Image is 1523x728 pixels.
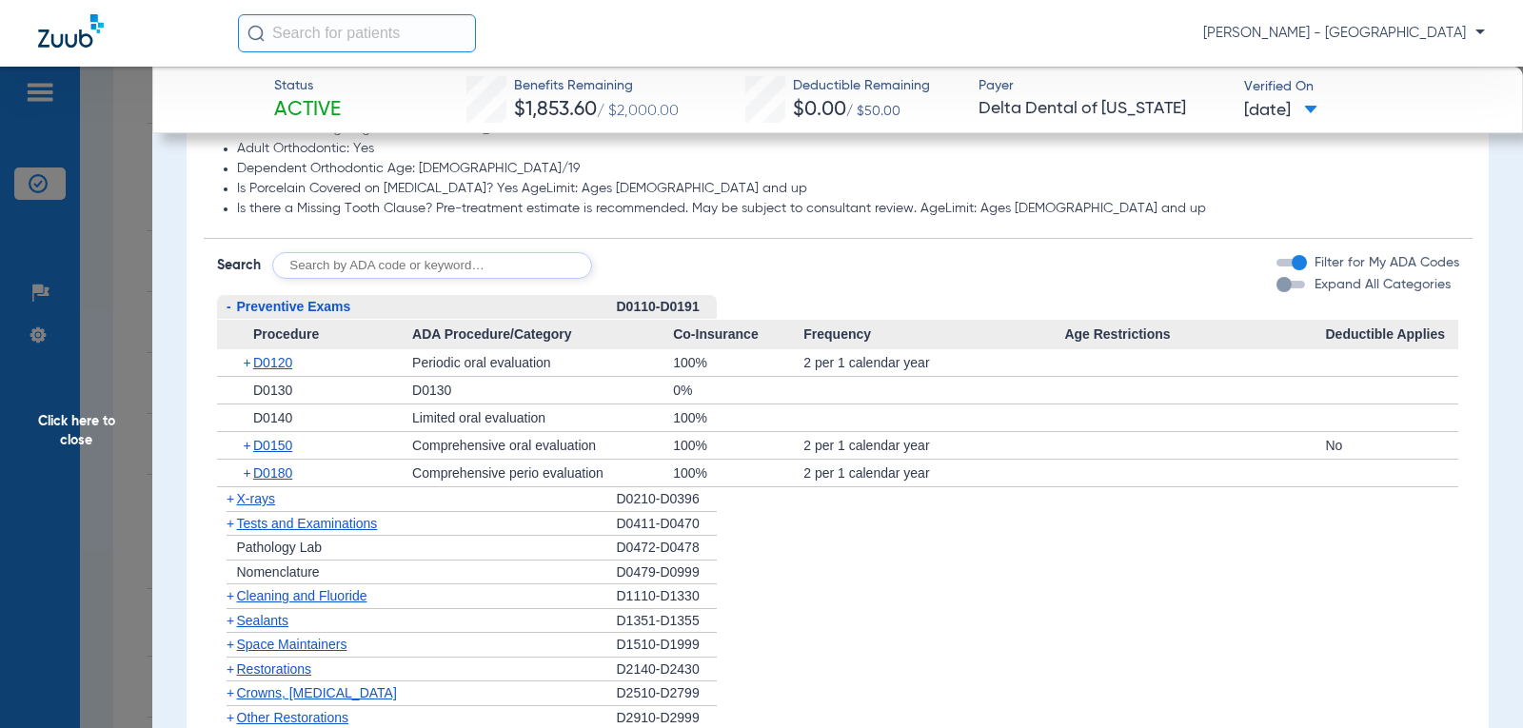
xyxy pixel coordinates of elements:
[244,432,254,459] span: +
[412,349,673,376] div: Periodic oral evaluation
[1325,432,1458,459] div: No
[1244,99,1317,123] span: [DATE]
[237,181,1459,198] li: Is Porcelain Covered on [MEDICAL_DATA]? Yes AgeLimit: Ages [DEMOGRAPHIC_DATA] and up
[617,536,717,561] div: D0472-D0478
[237,161,1459,178] li: Dependent Orthodontic Age: [DEMOGRAPHIC_DATA]/19
[237,564,320,580] span: Nomenclature
[227,613,234,628] span: +
[803,349,1064,376] div: 2 per 1 calendar year
[673,404,803,431] div: 100%
[227,299,231,314] span: -
[237,141,1459,158] li: Adult Orthodontic: Yes
[244,460,254,486] span: +
[412,460,673,486] div: Comprehensive perio evaluation
[237,540,323,555] span: Pathology Lab
[412,404,673,431] div: Limited oral evaluation
[412,377,673,403] div: D0130
[253,438,292,453] span: D0150
[1311,253,1459,273] label: Filter for My ADA Codes
[617,633,717,658] div: D1510-D1999
[237,685,397,700] span: Crowns, [MEDICAL_DATA]
[217,320,413,350] span: Procedure
[673,460,803,486] div: 100%
[227,588,234,603] span: +
[597,104,679,119] span: / $2,000.00
[38,14,104,48] img: Zuub Logo
[237,516,378,531] span: Tests and Examinations
[253,355,292,370] span: D0120
[673,432,803,459] div: 100%
[227,491,234,506] span: +
[227,685,234,700] span: +
[227,637,234,652] span: +
[237,299,351,314] span: Preventive Exams
[803,320,1064,350] span: Frequency
[253,465,292,481] span: D0180
[617,561,717,585] div: D0479-D0999
[803,432,1064,459] div: 2 per 1 calendar year
[673,320,803,350] span: Co-Insurance
[253,410,292,425] span: D0140
[803,460,1064,486] div: 2 per 1 calendar year
[227,661,234,677] span: +
[244,349,254,376] span: +
[673,377,803,403] div: 0%
[979,76,1227,96] span: Payer
[274,76,341,96] span: Status
[617,487,717,512] div: D0210-D0396
[247,25,265,42] img: Search Icon
[237,710,349,725] span: Other Restorations
[617,295,717,320] div: D0110-D0191
[253,383,292,398] span: D0130
[793,100,846,120] span: $0.00
[272,252,592,279] input: Search by ADA code or keyword…
[617,584,717,609] div: D1110-D1330
[846,105,900,118] span: / $50.00
[617,681,717,706] div: D2510-D2799
[412,432,673,459] div: Comprehensive oral evaluation
[1325,320,1458,350] span: Deductible Applies
[217,256,261,275] span: Search
[237,201,1459,218] li: Is there a Missing Tooth Clause? Pre-treatment estimate is recommended. May be subject to consult...
[237,588,367,603] span: Cleaning and Fluoride
[1244,77,1493,97] span: Verified On
[1064,320,1325,350] span: Age Restrictions
[1203,24,1485,43] span: [PERSON_NAME] - [GEOGRAPHIC_DATA]
[673,349,803,376] div: 100%
[237,637,347,652] span: Space Maintainers
[274,97,341,124] span: Active
[1315,278,1451,291] span: Expand All Categories
[227,516,234,531] span: +
[617,512,717,537] div: D0411-D0470
[617,609,717,634] div: D1351-D1355
[793,76,930,96] span: Deductible Remaining
[237,491,275,506] span: X-rays
[412,320,673,350] span: ADA Procedure/Category
[617,658,717,682] div: D2140-D2430
[979,97,1227,121] span: Delta Dental of [US_STATE]
[237,613,288,628] span: Sealants
[237,661,312,677] span: Restorations
[514,100,597,120] span: $1,853.60
[238,14,476,52] input: Search for patients
[514,76,679,96] span: Benefits Remaining
[227,710,234,725] span: +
